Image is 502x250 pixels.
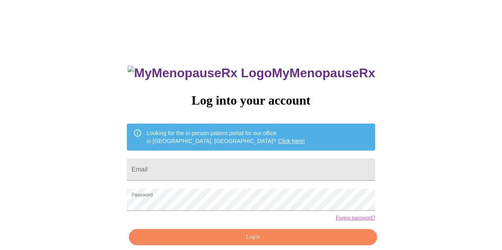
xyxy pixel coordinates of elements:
h3: MyMenopauseRx [128,66,375,80]
a: Forgot password? [336,215,375,221]
button: Login [129,229,377,245]
h3: Log into your account [127,93,375,108]
span: Login [138,232,368,242]
img: MyMenopauseRx Logo [128,66,272,80]
a: Click here! [278,138,305,144]
div: Looking for the in person patient portal for our office in [GEOGRAPHIC_DATA], [GEOGRAPHIC_DATA]? [147,126,305,148]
